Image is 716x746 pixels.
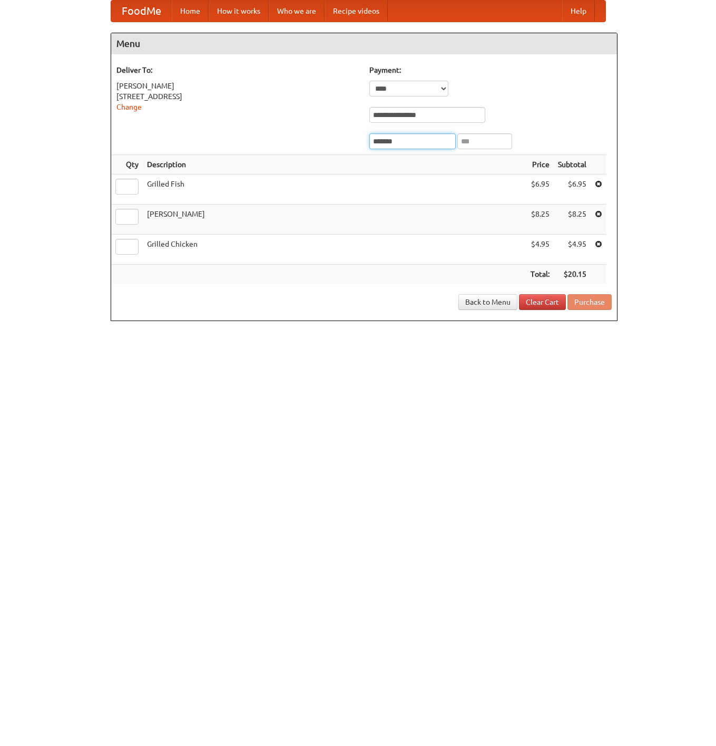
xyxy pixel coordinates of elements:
[116,91,359,102] div: [STREET_ADDRESS]
[567,294,612,310] button: Purchase
[143,175,526,205] td: Grilled Fish
[554,265,591,284] th: $20.15
[172,1,209,22] a: Home
[209,1,269,22] a: How it works
[369,65,612,75] h5: Payment:
[526,205,554,235] td: $8.25
[526,175,554,205] td: $6.95
[111,1,172,22] a: FoodMe
[116,65,359,75] h5: Deliver To:
[519,294,566,310] a: Clear Cart
[269,1,325,22] a: Who we are
[526,235,554,265] td: $4.95
[526,265,554,284] th: Total:
[143,235,526,265] td: Grilled Chicken
[554,235,591,265] td: $4.95
[526,155,554,175] th: Price
[325,1,388,22] a: Recipe videos
[143,205,526,235] td: [PERSON_NAME]
[458,294,517,310] a: Back to Menu
[116,103,142,111] a: Change
[554,175,591,205] td: $6.95
[111,155,143,175] th: Qty
[554,155,591,175] th: Subtotal
[116,81,359,91] div: [PERSON_NAME]
[111,33,617,54] h4: Menu
[562,1,595,22] a: Help
[143,155,526,175] th: Description
[554,205,591,235] td: $8.25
